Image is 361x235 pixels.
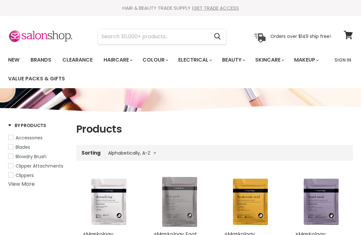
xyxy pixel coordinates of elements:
h1: Products [76,122,353,136]
a: Value Packs & Gifts [3,72,70,86]
a: New [3,53,24,67]
a: Haircare [99,53,136,67]
span: Clipper Attachments [16,163,63,169]
p: Orders over $149 ship free! [270,33,331,39]
a: Sign In [330,53,355,67]
ul: Main menu [3,51,330,88]
span: Blades [16,144,30,150]
a: Blowdry Brush [8,153,68,160]
a: Clipper Attachments [8,162,68,170]
label: Sorting [81,150,101,156]
a: Skincare [250,53,288,67]
span: Blowdry Brush [16,153,46,160]
span: Accessories [16,135,43,141]
img: +Maskology Hydrating Hand Mask [295,176,346,228]
a: Accessories [8,134,68,141]
a: Electrical [173,53,216,67]
img: +Maskology Hyaluronic Acid Hydrating Sheet Mask [224,176,276,228]
a: Brands [26,53,56,67]
img: +Maskology Foot Peel [154,176,205,228]
input: Search [98,29,209,44]
a: Clearance [57,53,97,67]
a: Colour [138,53,172,67]
a: View More [8,180,35,188]
h3: By Products [8,122,46,129]
button: Search [209,29,226,44]
a: Blades [8,144,68,151]
a: Makeup [289,53,323,67]
span: Clippers [16,172,34,179]
form: Product [98,29,226,44]
a: Clippers [8,172,68,179]
a: GET TRADE ACCESS [193,5,239,11]
a: Beauty [217,53,249,67]
img: +Maskology Detoxifying Cleansing Sheet Mask [83,176,134,228]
